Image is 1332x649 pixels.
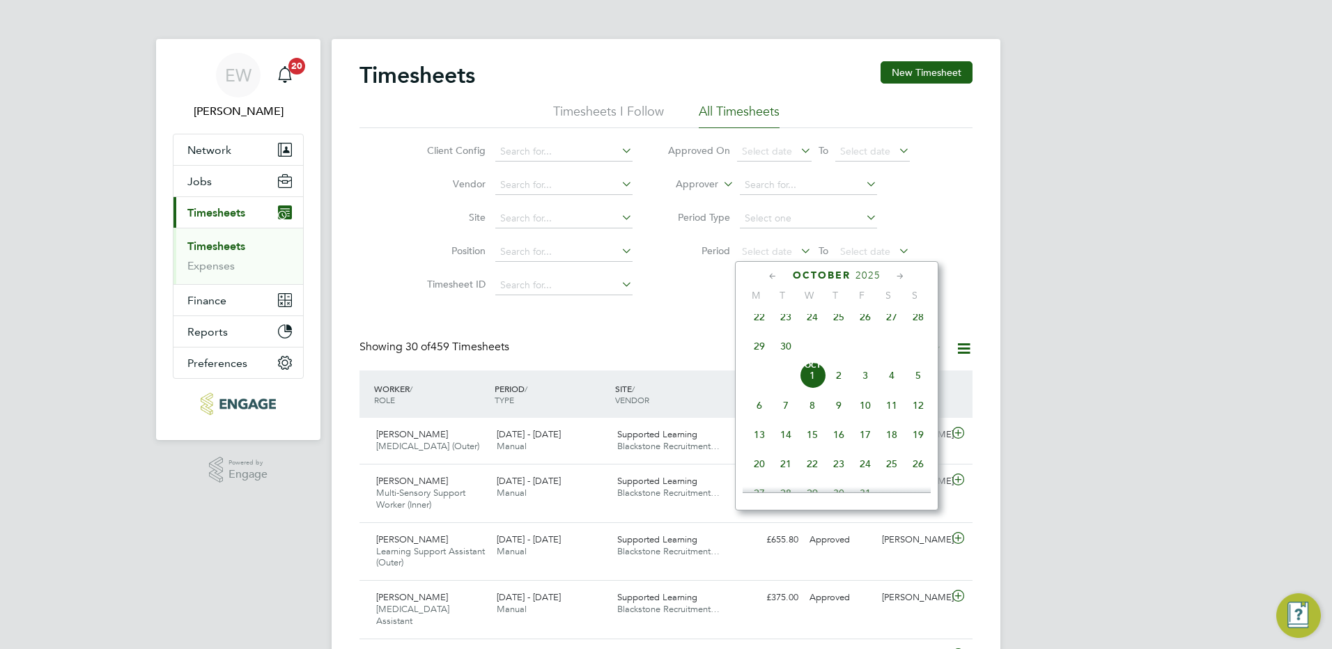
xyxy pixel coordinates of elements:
button: Jobs [173,166,303,196]
span: [DATE] - [DATE] [497,475,561,487]
span: 19 [905,421,931,448]
span: 16 [826,421,852,448]
span: 26 [905,451,931,477]
span: Supported Learning [617,591,697,603]
span: Select date [742,245,792,258]
div: Approved [804,586,876,609]
span: 459 Timesheets [405,340,509,354]
span: 3 [852,362,878,389]
div: WORKER [371,376,491,412]
span: S [875,289,901,302]
span: / [410,383,412,394]
input: Search for... [495,175,633,195]
span: TYPE [495,394,514,405]
div: Showing [359,340,512,354]
span: ROLE [374,394,395,405]
span: 15 [799,421,826,448]
span: 4 [878,362,905,389]
span: 13 [746,421,773,448]
span: 30 of [405,340,431,354]
input: Select one [740,209,877,228]
span: 30 [826,480,852,506]
span: 5 [905,362,931,389]
input: Search for... [740,175,877,195]
span: 26 [852,304,878,330]
span: 20 [746,451,773,477]
span: Finance [187,294,226,307]
span: 23 [773,304,799,330]
span: Multi-Sensory Support Worker (Inner) [376,487,465,510]
span: 20 [288,58,305,75]
span: Oct [799,362,826,369]
button: Reports [173,316,303,347]
span: Manual [497,545,527,557]
label: Approved On [667,144,730,157]
span: [PERSON_NAME] [376,428,448,440]
span: M [743,289,769,302]
span: Reports [187,325,228,338]
span: Blackstone Recruitment… [617,603,720,615]
span: T [822,289,849,302]
span: 18 [878,421,905,448]
span: To [814,141,832,159]
label: Position [423,244,486,257]
span: 28 [905,304,931,330]
a: Go to home page [173,393,304,415]
span: F [849,289,875,302]
span: / [632,383,635,394]
span: October [793,269,851,281]
span: S [901,289,928,302]
span: 7 [773,392,799,419]
a: Powered byEngage [209,457,268,483]
label: Site [423,211,486,224]
button: Timesheets [173,197,303,228]
span: / [525,383,527,394]
label: All [896,342,942,356]
span: Manual [497,603,527,615]
span: Engage [229,469,268,480]
li: Timesheets I Follow [553,103,664,128]
span: 25 [826,304,852,330]
li: All Timesheets [699,103,780,128]
input: Search for... [495,209,633,228]
div: Approved [804,529,876,552]
input: Search for... [495,242,633,262]
button: Finance [173,285,303,315]
div: £531.00 [731,423,804,446]
div: SITE [612,376,732,412]
span: 27 [878,304,905,330]
span: [PERSON_NAME] [376,533,448,545]
a: EW[PERSON_NAME] [173,53,304,120]
span: 9 [826,392,852,419]
span: [PERSON_NAME] [376,475,448,487]
span: Network [187,143,231,157]
div: Timesheets [173,228,303,284]
label: Timesheet ID [423,278,486,290]
span: Supported Learning [617,475,697,487]
div: PERIOD [491,376,612,412]
span: 31 [852,480,878,506]
label: Approver [656,178,718,191]
span: 29 [799,480,826,506]
span: 28 [773,480,799,506]
button: Network [173,134,303,165]
span: Timesheets [187,206,245,219]
span: VENDOR [615,394,649,405]
span: Supported Learning [617,533,697,545]
button: Preferences [173,347,303,378]
span: 27 [746,480,773,506]
span: 8 [799,392,826,419]
div: [PERSON_NAME] [876,529,949,552]
span: 22 [746,304,773,330]
span: Jobs [187,175,212,188]
label: Period [667,244,730,257]
nav: Main navigation [156,39,320,440]
span: Preferences [187,357,247,370]
span: Learning Support Assistant (Outer) [376,545,485,569]
span: Supported Learning [617,428,697,440]
span: [DATE] - [DATE] [497,533,561,545]
span: 29 [746,333,773,359]
span: Blackstone Recruitment… [617,545,720,557]
span: Select date [742,145,792,157]
span: 11 [878,392,905,419]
